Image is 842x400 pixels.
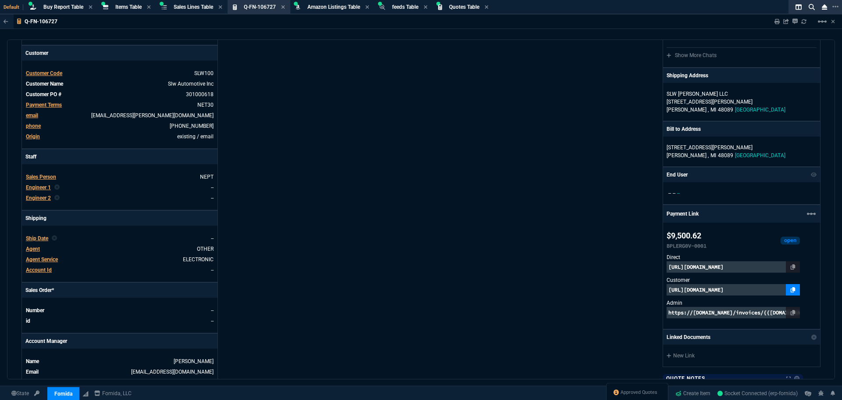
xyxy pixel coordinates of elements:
nx-icon: Back to Table [4,18,8,25]
a: Show More Chats [667,52,717,58]
span: Account Id [26,267,52,273]
p: Shipping [22,211,218,226]
tr: undefined [25,357,214,366]
mat-icon: Example home icon [817,16,828,27]
p: Quote Notes [666,375,705,382]
span: id [26,318,30,324]
a: -- [211,195,214,201]
a: 918-775-9151 [170,123,214,129]
p: Shipping Address [667,72,708,79]
span: MI [710,152,716,159]
span: Name [26,358,39,364]
a: [EMAIL_ADDRESS][PERSON_NAME][DOMAIN_NAME] [91,112,214,119]
span: Items Table [115,4,142,10]
nx-icon: Clear selected rep [54,194,60,202]
tr: undefined [25,194,214,202]
tr: undefined [25,378,214,387]
tr: undefined [25,368,214,376]
a: [PERSON_NAME] [174,358,214,364]
a: ELECTRONIC [183,256,214,263]
p: [STREET_ADDRESS][PERSON_NAME] [667,98,817,106]
tr: undefined [25,132,214,141]
p: Admin [667,299,800,307]
span: Engineer 1 [26,184,51,191]
nx-icon: Close Tab [485,4,489,11]
nx-icon: Close Tab [218,4,222,11]
tr: undefined [25,90,214,99]
tr: undefined [25,69,214,78]
nx-icon: Close Tab [147,4,151,11]
nx-icon: Close Tab [365,4,369,11]
p: [STREET_ADDRESS][PERSON_NAME] [667,144,817,151]
span: SLW100 [194,70,214,76]
a: -- [211,184,214,191]
span: [PERSON_NAME] , [667,152,709,159]
span: feeds Table [392,4,418,10]
a: Hide Workbench [831,18,835,25]
span: 48089 [718,107,733,113]
span: -- [677,190,680,196]
span: -- [673,190,675,196]
a: -- [211,318,214,324]
span: Amazon Listings Table [307,4,360,10]
nx-icon: Open New Tab [832,3,838,11]
p: Direct [667,253,800,261]
span: Approved Quotes [621,389,657,396]
span: phone [26,123,41,129]
span: -- [211,235,214,241]
a: -- [211,307,214,314]
tr: undefined [25,101,214,109]
p: Sales Order* [22,283,218,298]
tr: undefined [25,173,214,181]
span: Customer Code [26,70,62,76]
p: Bill to Address [667,125,701,133]
a: API TOKEN [32,389,42,397]
p: End User [667,171,688,179]
span: Quotes Table [449,4,479,10]
span: -- [668,190,671,196]
tr: undefined [25,245,214,253]
a: Slw Automotive Inc [168,81,214,87]
p: Account Manager [22,334,218,349]
span: existing / email [177,133,214,140]
tr: undefined [25,266,214,274]
a: nmQvrrYrLHXRCeeAAACn [717,389,798,397]
nx-icon: Split Panels [792,2,805,12]
tr: undefined [25,306,214,315]
nx-icon: Clear selected rep [54,184,60,191]
nx-icon: Close Tab [281,4,285,11]
span: Customer Name [26,81,63,87]
span: Email [26,369,39,375]
span: MI [710,107,716,113]
tr: undefined [25,255,214,264]
p: $9,500.62 [667,230,706,242]
span: Engineer 2 [26,195,51,201]
nx-icon: Close Tab [424,4,428,11]
span: Buy Report Table [43,4,83,10]
span: Socket Connected (erp-fornida) [717,390,798,396]
a: -- [211,267,214,273]
span: 48089 [718,152,733,159]
a: NEPT [200,174,214,180]
span: Agent Service [26,256,58,263]
p: BPLERG0V-0001 [667,242,706,250]
tr: ap.warren@slpt.com [25,111,214,120]
span: [PERSON_NAME] , [667,107,709,113]
p: https://[DOMAIN_NAME]/invoices/{{[DOMAIN_NAME]}} [667,307,800,318]
span: Sales Lines Table [174,4,213,10]
span: Sales Person [26,174,56,180]
p: [URL][DOMAIN_NAME] [667,261,800,273]
nx-icon: Search [805,2,818,12]
p: [URL][DOMAIN_NAME] [667,284,800,295]
tr: undefined [25,234,214,243]
p: SLW [PERSON_NAME] LLC [667,90,751,98]
span: [GEOGRAPHIC_DATA] [735,152,785,159]
a: Create Item [672,387,714,400]
a: [EMAIL_ADDRESS][DOMAIN_NAME] [131,369,214,375]
span: Default [4,4,23,10]
a: NET30 [197,102,214,108]
tr: undefined [25,317,214,325]
a: 301000618 [186,91,214,97]
span: Number [26,307,44,314]
tr: 918-775-9151 [25,122,214,130]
